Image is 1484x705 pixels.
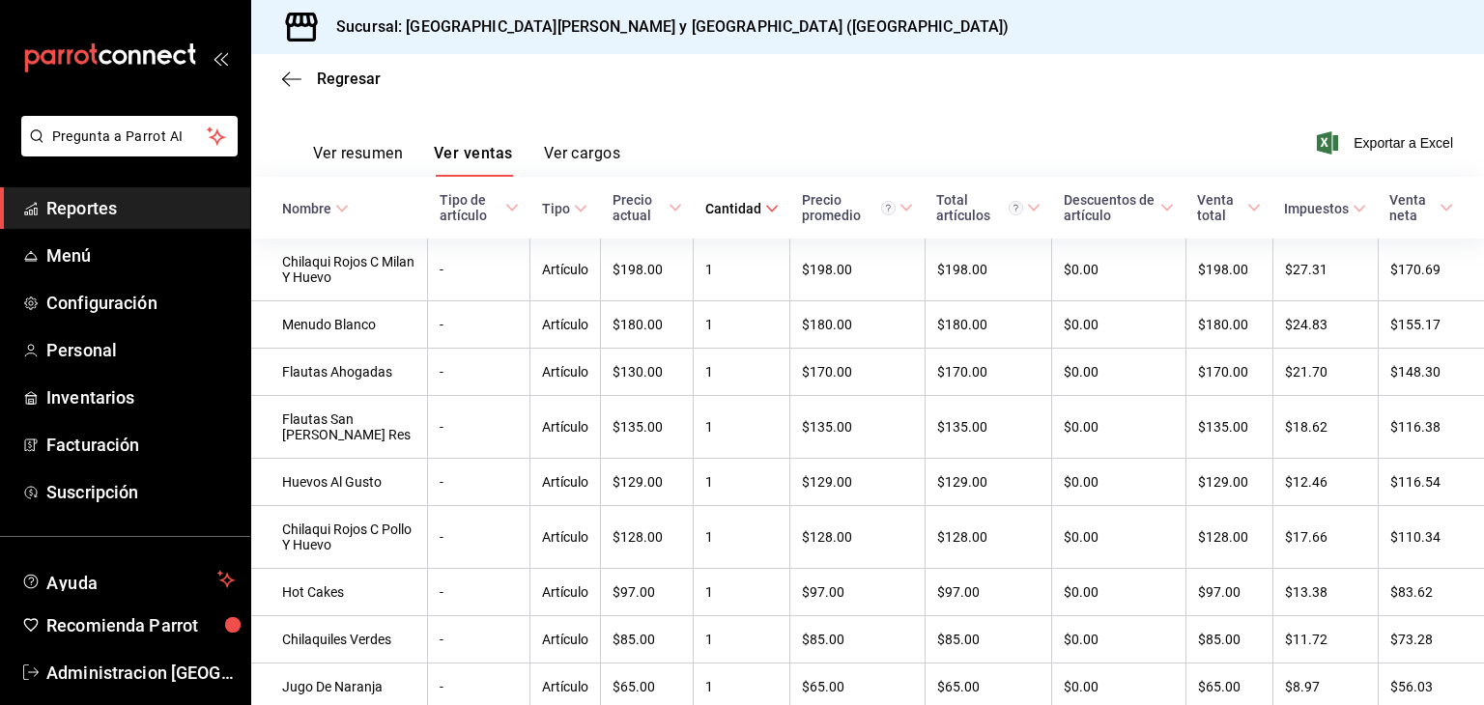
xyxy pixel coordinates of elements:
td: Hot Cakes [251,569,428,616]
td: - [428,506,530,569]
span: Precio actual [613,192,682,223]
td: $83.62 [1378,569,1484,616]
svg: Precio promedio = Total artículos / cantidad [881,201,896,215]
button: Ver cargos [544,144,621,177]
td: Artículo [530,459,601,506]
td: Artículo [530,506,601,569]
td: Artículo [530,616,601,663]
div: Nombre [282,201,331,216]
td: 1 [694,506,790,569]
span: Inventarios [46,384,235,410]
td: $0.00 [1052,569,1185,616]
span: Venta total [1197,192,1261,223]
div: Venta total [1197,192,1243,223]
div: Tipo [542,201,570,216]
td: $17.66 [1272,506,1378,569]
td: $148.30 [1378,349,1484,396]
td: $85.00 [1185,616,1272,663]
button: Ver resumen [313,144,403,177]
span: Cantidad [705,201,779,216]
td: $170.69 [1378,239,1484,301]
div: Tipo de artículo [440,192,501,223]
span: Menú [46,242,235,268]
td: $128.00 [601,506,694,569]
span: Personal [46,337,235,363]
span: Venta neta [1389,192,1453,223]
span: Descuentos de artículo [1064,192,1174,223]
td: $135.00 [1185,396,1272,459]
td: Artículo [530,239,601,301]
span: Nombre [282,201,349,216]
button: Regresar [282,70,381,88]
td: $170.00 [1185,349,1272,396]
td: Chilaqui Rojos C Milan Y Huevo [251,239,428,301]
td: $170.00 [925,349,1052,396]
td: - [428,396,530,459]
button: Exportar a Excel [1321,131,1453,155]
td: $135.00 [790,396,925,459]
div: Precio actual [613,192,665,223]
td: $85.00 [601,616,694,663]
td: $116.54 [1378,459,1484,506]
span: Recomienda Parrot [46,612,235,638]
td: $129.00 [601,459,694,506]
td: $18.62 [1272,396,1378,459]
div: Venta neta [1389,192,1436,223]
td: $97.00 [601,569,694,616]
span: Tipo de artículo [440,192,519,223]
td: $128.00 [925,506,1052,569]
div: Total artículos [936,192,1023,223]
td: Artículo [530,396,601,459]
a: Pregunta a Parrot AI [14,140,238,160]
td: Menudo Blanco [251,301,428,349]
td: $13.38 [1272,569,1378,616]
td: $0.00 [1052,349,1185,396]
td: Huevos Al Gusto [251,459,428,506]
td: - [428,459,530,506]
td: $0.00 [1052,301,1185,349]
td: $116.38 [1378,396,1484,459]
span: Tipo [542,201,587,216]
td: Artículo [530,301,601,349]
span: Regresar [317,70,381,88]
td: $198.00 [1185,239,1272,301]
td: $198.00 [925,239,1052,301]
td: Flautas San [PERSON_NAME] Res [251,396,428,459]
td: $0.00 [1052,239,1185,301]
td: $73.28 [1378,616,1484,663]
div: Cantidad [705,201,761,216]
td: - [428,616,530,663]
td: $0.00 [1052,396,1185,459]
span: Total artículos [936,192,1041,223]
td: - [428,569,530,616]
td: $129.00 [790,459,925,506]
td: 1 [694,349,790,396]
td: $24.83 [1272,301,1378,349]
td: 1 [694,396,790,459]
td: 1 [694,616,790,663]
td: $180.00 [790,301,925,349]
td: $97.00 [1185,569,1272,616]
div: Precio promedio [802,192,896,223]
td: $135.00 [925,396,1052,459]
td: Chilaquiles Verdes [251,616,428,663]
td: $12.46 [1272,459,1378,506]
td: $155.17 [1378,301,1484,349]
td: $130.00 [601,349,694,396]
td: $27.31 [1272,239,1378,301]
td: 1 [694,459,790,506]
td: $198.00 [790,239,925,301]
button: Pregunta a Parrot AI [21,116,238,156]
td: $85.00 [790,616,925,663]
td: $0.00 [1052,616,1185,663]
span: Suscripción [46,479,235,505]
td: Artículo [530,569,601,616]
td: $128.00 [1185,506,1272,569]
td: $180.00 [925,301,1052,349]
span: Impuestos [1284,201,1366,216]
td: Flautas Ahogadas [251,349,428,396]
h3: Sucursal: [GEOGRAPHIC_DATA][PERSON_NAME] y [GEOGRAPHIC_DATA] ([GEOGRAPHIC_DATA]) [321,15,1010,39]
td: $170.00 [790,349,925,396]
div: Descuentos de artículo [1064,192,1156,223]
